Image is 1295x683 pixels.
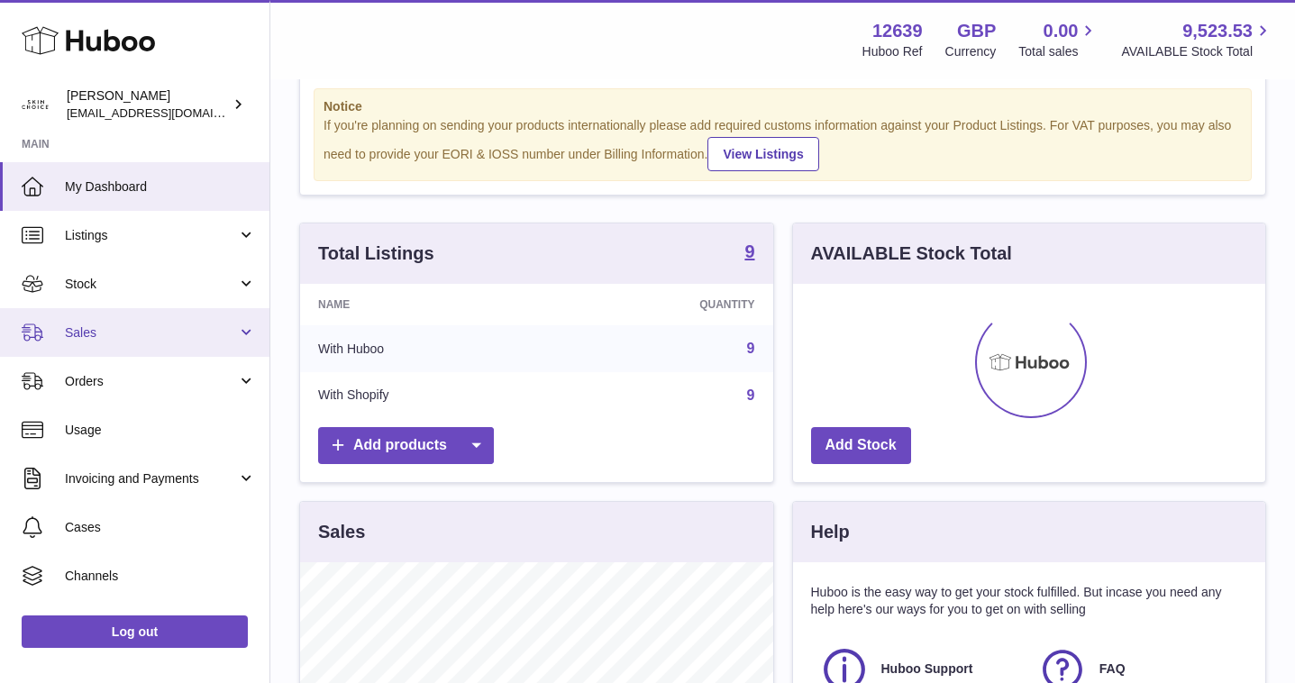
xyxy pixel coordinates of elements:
a: Add products [318,427,494,464]
span: [EMAIL_ADDRESS][DOMAIN_NAME] [67,105,265,120]
td: With Shopify [300,372,555,419]
a: 9 [747,341,755,356]
span: AVAILABLE Stock Total [1121,43,1273,60]
span: Usage [65,422,256,439]
span: 0.00 [1044,19,1079,43]
a: 9 [747,387,755,403]
strong: 12639 [872,19,923,43]
h3: AVAILABLE Stock Total [811,241,1012,266]
strong: Notice [324,98,1242,115]
a: 0.00 Total sales [1018,19,1099,60]
span: Total sales [1018,43,1099,60]
h3: Help [811,520,850,544]
strong: GBP [957,19,996,43]
div: [PERSON_NAME] [67,87,229,122]
span: Cases [65,519,256,536]
span: My Dashboard [65,178,256,196]
span: Orders [65,373,237,390]
h3: Total Listings [318,241,434,266]
a: Add Stock [811,427,911,464]
div: Currency [945,43,997,60]
span: Stock [65,276,237,293]
img: admin@skinchoice.com [22,91,49,118]
th: Name [300,284,555,325]
th: Quantity [555,284,773,325]
span: Huboo Support [881,660,973,678]
span: FAQ [1099,660,1126,678]
span: Listings [65,227,237,244]
span: Invoicing and Payments [65,470,237,487]
a: 9,523.53 AVAILABLE Stock Total [1121,19,1273,60]
strong: 9 [744,242,754,260]
a: 9 [744,242,754,264]
p: Huboo is the easy way to get your stock fulfilled. But incase you need any help here's our ways f... [811,584,1248,618]
a: View Listings [707,137,818,171]
a: Log out [22,615,248,648]
div: If you're planning on sending your products internationally please add required customs informati... [324,117,1242,171]
span: Channels [65,568,256,585]
td: With Huboo [300,325,555,372]
div: Huboo Ref [862,43,923,60]
span: 9,523.53 [1182,19,1253,43]
h3: Sales [318,520,365,544]
span: Sales [65,324,237,341]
